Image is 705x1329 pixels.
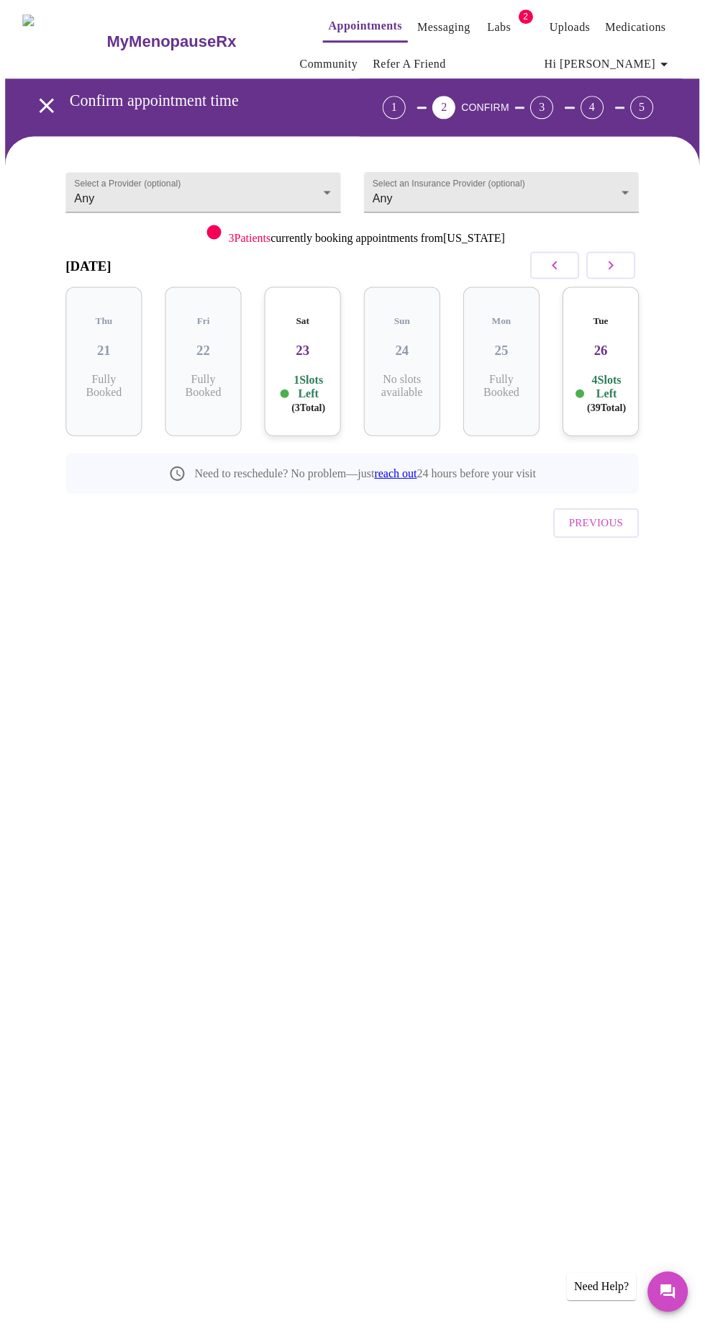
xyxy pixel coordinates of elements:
button: Uploads [544,14,596,43]
img: MyMenopauseRx Logo [23,16,106,70]
span: 3 Patients [229,233,271,245]
button: Community [294,51,364,80]
h5: Sat [276,316,329,328]
p: Fully Booked [177,374,230,400]
h5: Sun [376,316,429,328]
button: Refer a Friend [367,51,452,80]
span: Previous [569,514,623,533]
div: Any [66,174,341,214]
a: Medications [605,19,665,39]
div: Any [364,174,639,214]
h3: Confirm appointment time [70,93,303,112]
div: 1 [383,97,406,120]
a: reach out [375,468,417,480]
h3: 24 [376,343,429,359]
a: Labs [487,19,511,39]
div: 4 [581,97,604,120]
h3: 21 [78,343,131,359]
p: 1 Slots Left [292,374,326,415]
h5: Fri [177,316,230,328]
h5: Thu [78,316,131,328]
h3: MyMenopauseRx [107,34,237,53]
a: Refer a Friend [373,55,446,76]
a: Uploads [550,19,591,39]
a: Messaging [417,19,470,39]
span: CONFIRM [461,103,509,114]
span: ( 3 Total) [292,403,326,414]
p: currently booking appointments from [US_STATE] [229,233,505,245]
h5: Mon [475,316,528,328]
h3: 22 [177,343,230,359]
p: Need to reschedule? No problem—just 24 hours before your visit [195,468,536,481]
span: ( 39 Total) [587,403,626,414]
button: Messages [647,1271,688,1312]
a: Appointments [329,17,402,37]
button: Messaging [411,14,476,43]
h3: 26 [574,343,627,359]
div: Need Help? [567,1273,636,1300]
button: Previous [553,509,639,538]
button: open drawer [26,86,68,128]
a: Community [300,55,358,76]
button: Appointments [323,13,408,44]
a: MyMenopauseRx [106,18,294,68]
p: No slots available [376,374,429,400]
h3: 23 [276,343,329,359]
button: Medications [599,14,671,43]
span: 2 [519,11,533,25]
div: 5 [630,97,653,120]
h3: 25 [475,343,528,359]
span: Hi [PERSON_NAME] [545,55,673,76]
h5: Tue [574,316,627,328]
button: Labs [476,14,522,43]
p: Fully Booked [78,374,131,400]
button: Hi [PERSON_NAME] [539,51,678,80]
h3: [DATE] [66,259,112,275]
div: 2 [432,97,455,120]
div: 3 [530,97,553,120]
p: 4 Slots Left [587,374,626,415]
p: Fully Booked [475,374,528,400]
